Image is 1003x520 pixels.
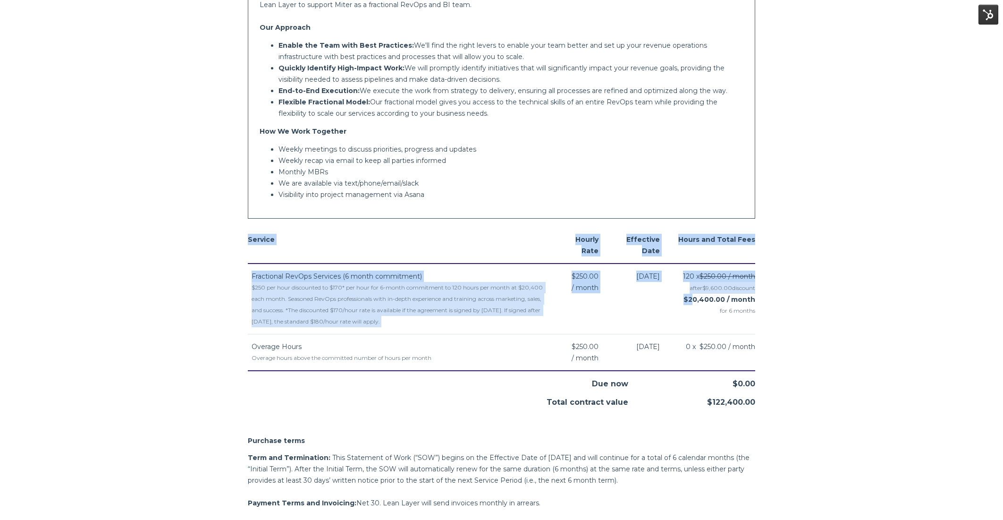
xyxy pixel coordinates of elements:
strong: $20,400.00 / month [683,295,755,304]
strong: Quickly Identify High-Impact Work: [278,64,405,72]
strong: Our Approach [260,23,311,32]
td: [DATE] [610,264,671,334]
span: $250.00 [572,271,598,282]
span: $9,600.00 [702,284,732,291]
span: Overage Hours [252,342,302,351]
th: Service [248,227,553,264]
p: Our fractional model gives you access to the technical skills of an entire RevOps team while prov... [278,96,743,119]
s: $250.00 / month [700,272,755,281]
span: 120 x [683,271,755,282]
div: Overage hours above the committed number of hours per month [252,352,553,364]
p: This Statement of Work (“SOW”) begins on the Effective Date of [DATE] and will continue for a tot... [248,452,755,486]
img: HubSpot Tools Menu Toggle [978,5,998,25]
p: We are available via text/phone/email/slack [278,178,743,189]
th: Hours and Total Fees [671,227,755,264]
p: Weekly recap via email to keep all parties informed [278,155,743,166]
div: $122,400.00 [628,390,755,408]
span: Term and Termination: [248,453,330,462]
span: for 6 months [671,305,755,316]
span: after discount [690,284,755,291]
span: Payment Terms and Invoicing: [248,499,356,507]
h2: Purchase terms [248,435,755,446]
span: $250.00 [572,341,598,352]
th: Effective Date [610,227,671,264]
p: We will promptly identify initiatives that will significantly impact your revenue goals, providin... [278,62,743,85]
span: Net 30. Lean Layer will send invoices monthly in arrears. [356,499,540,507]
span: Fractional RevOps Services (6 month commitment) [252,272,422,281]
div: $0.00 [628,371,755,390]
span: 0 x $250.00 / month [686,341,755,352]
span: / month [572,352,598,364]
div: $250 per hour discounted to $170* per hour for 6-month commitment to 120 hours per month at $20,4... [252,282,553,327]
p: We'll find the right levers to enable your team better and set up your revenue operations infrast... [278,40,743,62]
div: Due now [502,371,629,390]
p: Visibility into project management via Asana [278,189,743,200]
strong: End-to-End Execution: [278,86,360,95]
span: / month [572,282,598,293]
td: [DATE] [610,334,671,371]
p: Weekly meetings to discuss priorities, progress and updates [278,144,743,155]
strong: Flexible Fractional Model: [278,98,370,106]
strong: How We Work Together [260,127,346,136]
p: Monthly MBRs [278,166,743,178]
th: Hourly Rate [553,227,610,264]
p: We execute the work from strategy to delivery, ensuring all processes are refined and optimized a... [278,85,743,96]
div: Total contract value [502,390,629,408]
strong: Enable the Team with Best Practices: [278,41,414,50]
